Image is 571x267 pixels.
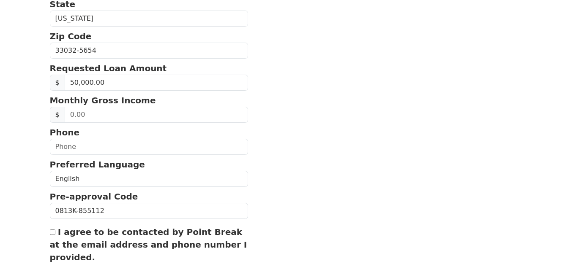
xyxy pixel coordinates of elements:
input: 0.00 [65,107,249,123]
input: Zip Code [50,43,249,59]
span: $ [50,75,65,91]
input: Requested Loan Amount [65,75,249,91]
strong: Zip Code [50,31,92,41]
input: Phone [50,139,249,155]
p: Monthly Gross Income [50,94,249,107]
strong: Phone [50,127,79,138]
strong: Pre-approval Code [50,191,138,202]
label: I agree to be contacted by Point Break at the email address and phone number I provided. [50,227,247,262]
strong: Preferred Language [50,159,145,170]
input: Pre-approval Code [50,203,249,219]
strong: Requested Loan Amount [50,63,167,73]
span: $ [50,107,65,123]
